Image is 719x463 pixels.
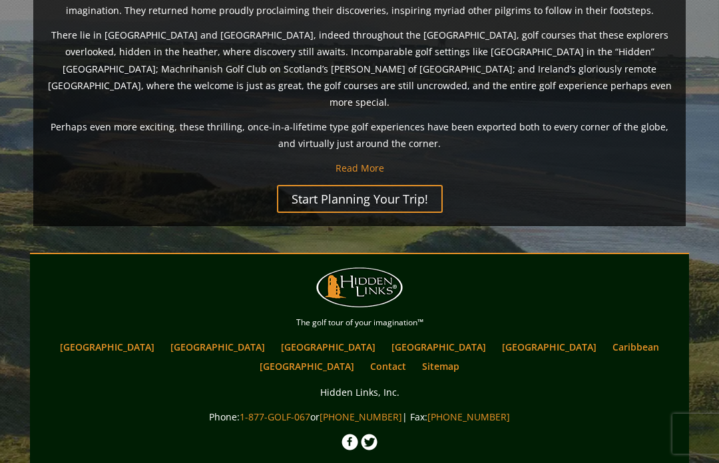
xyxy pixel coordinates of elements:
img: Twitter [361,434,377,450]
a: [GEOGRAPHIC_DATA] [53,337,161,357]
a: [GEOGRAPHIC_DATA] [274,337,382,357]
a: 1-877-GOLF-067 [240,410,310,423]
a: [PHONE_NUMBER] [320,410,402,423]
a: Read More [336,162,384,174]
a: Sitemap [415,357,466,376]
p: The golf tour of your imagination™ [33,315,686,330]
p: Hidden Links, Inc. [33,384,686,400]
a: Caribbean [606,337,666,357]
p: There lie in [GEOGRAPHIC_DATA] and [GEOGRAPHIC_DATA], indeed throughout the [GEOGRAPHIC_DATA], go... [47,27,672,110]
a: [GEOGRAPHIC_DATA] [495,337,603,357]
p: Phone: or | Fax: [33,408,686,425]
img: Facebook [342,434,358,450]
a: [GEOGRAPHIC_DATA] [385,337,493,357]
a: Start Planning Your Trip! [277,185,443,213]
a: Contact [363,357,413,376]
a: [GEOGRAPHIC_DATA] [253,357,361,376]
a: [PHONE_NUMBER] [427,410,510,423]
p: Perhaps even more exciting, these thrilling, once-in-a-lifetime type golf experiences have been e... [47,118,672,152]
a: [GEOGRAPHIC_DATA] [164,337,272,357]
